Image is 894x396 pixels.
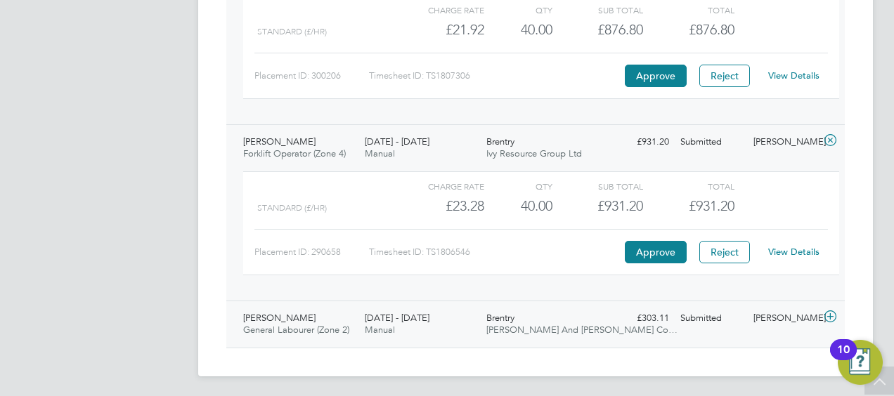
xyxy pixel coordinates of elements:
span: General Labourer (Zone 2) [243,324,349,336]
span: £931.20 [689,197,734,214]
span: Standard (£/HR) [257,27,327,37]
span: Manual [365,147,395,159]
div: Placement ID: 290658 [254,241,369,263]
button: Approve [625,241,687,263]
div: £23.28 [394,194,484,218]
div: Sub Total [552,1,643,18]
div: Submitted [675,307,748,330]
div: QTY [484,178,552,194]
div: £876.80 [552,18,643,41]
div: 10 [837,350,850,368]
button: Reject [699,65,750,87]
span: Ivy Resource Group Ltd [486,147,582,159]
span: [DATE] - [DATE] [365,312,429,324]
span: [DATE] - [DATE] [365,136,429,147]
div: Placement ID: 300206 [254,65,369,87]
button: Reject [699,241,750,263]
div: Charge rate [394,1,484,18]
span: Brentry [486,312,514,324]
div: £21.92 [394,18,484,41]
div: [PERSON_NAME] [748,307,821,330]
div: Total [643,178,734,194]
div: £931.20 [552,194,643,218]
div: [PERSON_NAME] [748,131,821,154]
span: £876.80 [689,21,734,38]
a: View Details [768,70,819,81]
span: Manual [365,324,395,336]
span: [PERSON_NAME] [243,312,316,324]
span: [PERSON_NAME] And [PERSON_NAME] Co… [486,324,678,336]
div: 40.00 [484,194,552,218]
span: Brentry [486,136,514,147]
div: Sub Total [552,178,643,194]
button: Open Resource Center, 10 new notifications [838,340,883,385]
div: Timesheet ID: TS1806546 [369,241,621,263]
div: Charge rate [394,178,484,194]
button: Approve [625,65,687,87]
span: Standard (£/HR) [257,203,327,213]
div: £303.11 [602,307,675,330]
div: Submitted [675,131,748,154]
div: 40.00 [484,18,552,41]
div: Timesheet ID: TS1807306 [369,65,621,87]
div: £931.20 [602,131,675,154]
div: Total [643,1,734,18]
a: View Details [768,246,819,258]
span: [PERSON_NAME] [243,136,316,147]
span: Forklift Operator (Zone 4) [243,147,346,159]
div: QTY [484,1,552,18]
